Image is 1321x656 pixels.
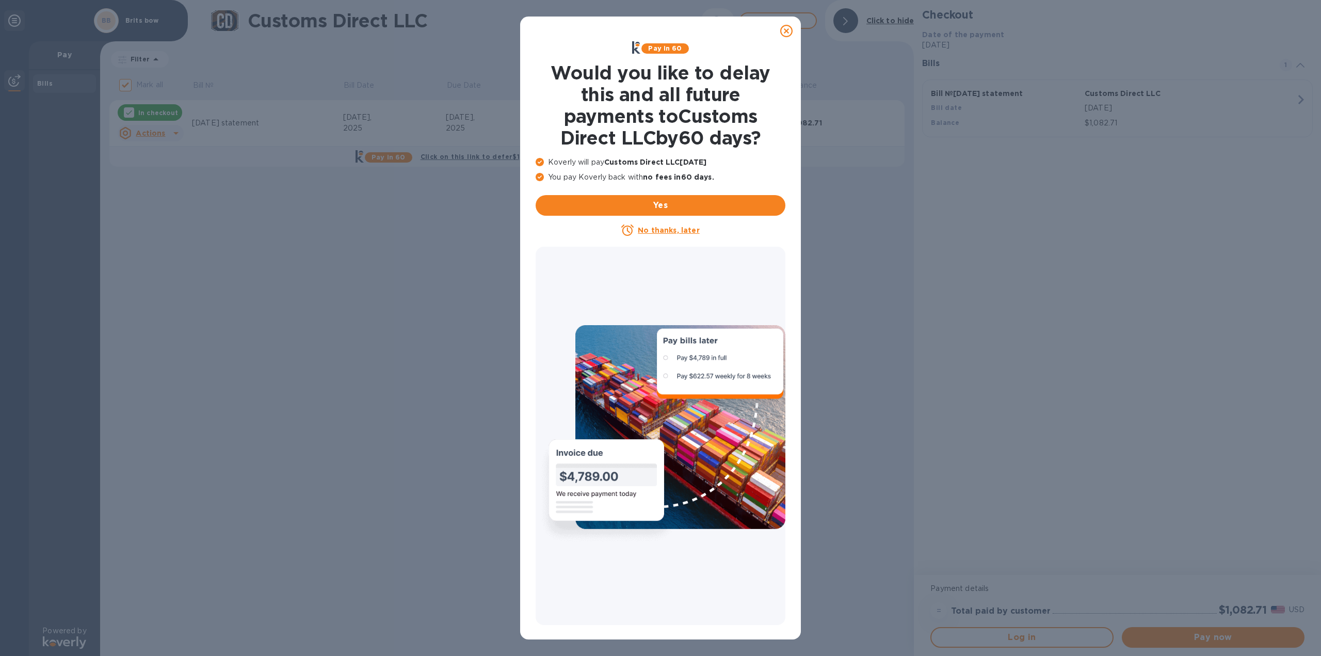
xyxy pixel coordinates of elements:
[648,44,682,52] b: Pay in 60
[604,158,706,166] b: Customs Direct LLC [DATE]
[643,173,714,181] b: no fees in 60 days .
[536,195,785,216] button: Yes
[536,157,785,168] p: Koverly will pay
[536,172,785,183] p: You pay Koverly back with
[536,62,785,149] h1: Would you like to delay this and all future payments to Customs Direct LLC by 60 days ?
[638,226,699,234] u: No thanks, later
[544,199,777,212] span: Yes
